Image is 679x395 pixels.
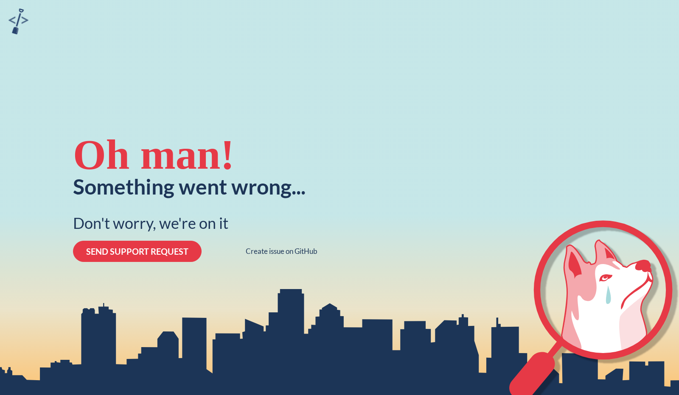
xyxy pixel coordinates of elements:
div: Don't worry, we're on it [73,214,228,232]
svg: crying-husky-2 [509,220,679,395]
div: Oh man! [73,134,235,176]
a: sandbox logo [8,8,28,37]
button: SEND SUPPORT REQUEST [73,241,202,262]
img: sandbox logo [8,8,28,34]
a: Create issue on GitHub [246,247,317,256]
div: Something went wrong... [73,176,306,197]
